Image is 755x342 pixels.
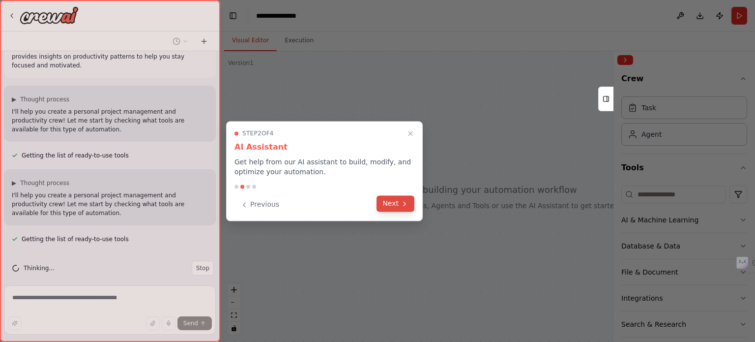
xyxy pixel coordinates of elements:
button: Close walkthrough [405,127,416,139]
button: Next [377,195,414,212]
p: Get help from our AI assistant to build, modify, and optimize your automation. [234,157,414,177]
button: Hide left sidebar [226,9,240,23]
span: Step 2 of 4 [242,129,274,137]
button: Previous [234,196,285,213]
h3: AI Assistant [234,141,414,153]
